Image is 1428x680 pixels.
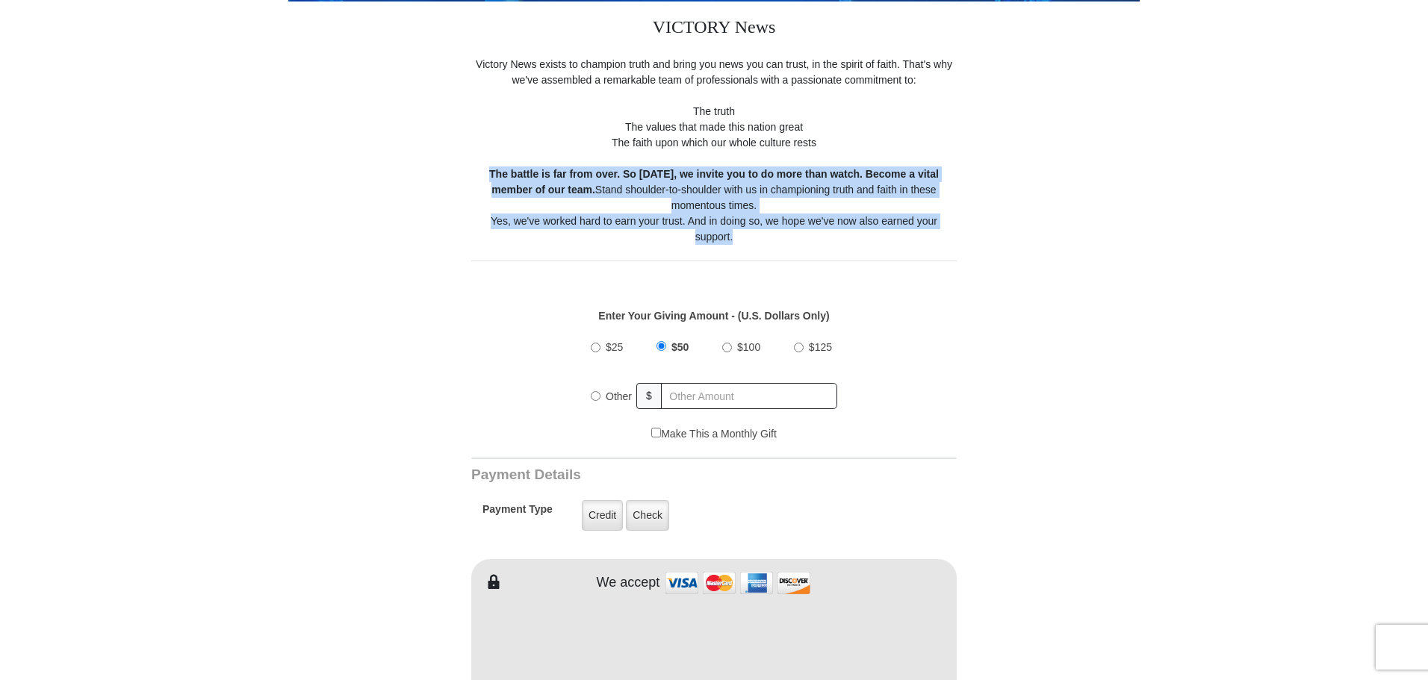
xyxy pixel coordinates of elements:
span: $125 [809,341,832,353]
label: Make This a Monthly Gift [651,426,777,442]
div: Victory News exists to champion truth and bring you news you can trust, in the spirit of faith. T... [471,57,957,245]
h3: VICTORY News [471,1,957,57]
input: Other Amount [661,383,837,409]
span: $100 [737,341,760,353]
label: Check [626,500,669,531]
span: $50 [671,341,689,353]
h3: Payment Details [471,467,852,484]
strong: The battle is far from over. So [DATE], we invite you to do more than watch. Become a vital membe... [489,168,939,196]
img: credit cards accepted [663,567,813,599]
h5: Payment Type [482,503,553,523]
strong: Enter Your Giving Amount - (U.S. Dollars Only) [598,310,829,322]
span: $25 [606,341,623,353]
input: Make This a Monthly Gift [651,428,661,437]
span: Other [606,390,632,402]
label: Credit [582,500,623,531]
h4: We accept [597,575,660,591]
span: $ [636,383,662,409]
